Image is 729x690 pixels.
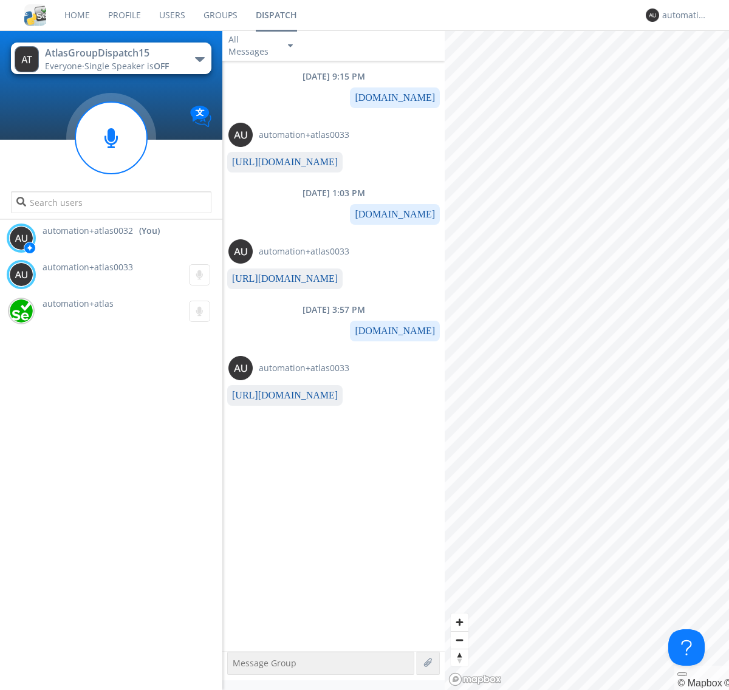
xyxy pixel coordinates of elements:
[228,123,253,147] img: 373638.png
[668,629,705,666] iframe: Toggle Customer Support
[228,239,253,264] img: 373638.png
[259,245,349,258] span: automation+atlas0033
[662,9,708,21] div: automation+atlas0032
[451,631,468,649] button: Zoom out
[45,60,182,72] div: Everyone ·
[222,70,445,83] div: [DATE] 9:15 PM
[222,304,445,316] div: [DATE] 3:57 PM
[232,157,338,167] a: [URL][DOMAIN_NAME]
[451,649,468,666] button: Reset bearing to north
[451,649,468,666] span: Reset bearing to north
[259,362,349,374] span: automation+atlas0033
[9,262,33,287] img: 373638.png
[9,226,33,250] img: 373638.png
[11,191,211,213] input: Search users
[24,4,46,26] img: cddb5a64eb264b2086981ab96f4c1ba7
[9,299,33,323] img: d2d01cd9b4174d08988066c6d424eccd
[232,273,338,284] a: [URL][DOMAIN_NAME]
[43,261,133,273] span: automation+atlas0033
[45,46,182,60] div: AtlasGroupDispatch15
[355,209,435,219] a: [DOMAIN_NAME]
[677,678,722,688] a: Mapbox
[222,187,445,199] div: [DATE] 1:03 PM
[43,298,114,309] span: automation+atlas
[15,46,39,72] img: 373638.png
[677,672,687,676] button: Toggle attribution
[288,44,293,47] img: caret-down-sm.svg
[43,225,133,237] span: automation+atlas0032
[448,672,502,686] a: Mapbox logo
[232,390,338,400] a: [URL][DOMAIN_NAME]
[451,613,468,631] button: Zoom in
[154,60,169,72] span: OFF
[355,326,435,336] a: [DOMAIN_NAME]
[355,92,435,103] a: [DOMAIN_NAME]
[228,356,253,380] img: 373638.png
[259,129,349,141] span: automation+atlas0033
[451,632,468,649] span: Zoom out
[228,33,277,58] div: All Messages
[11,43,211,74] button: AtlasGroupDispatch15Everyone·Single Speaker isOFF
[190,106,211,127] img: Translation enabled
[84,60,169,72] span: Single Speaker is
[139,225,160,237] div: (You)
[646,9,659,22] img: 373638.png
